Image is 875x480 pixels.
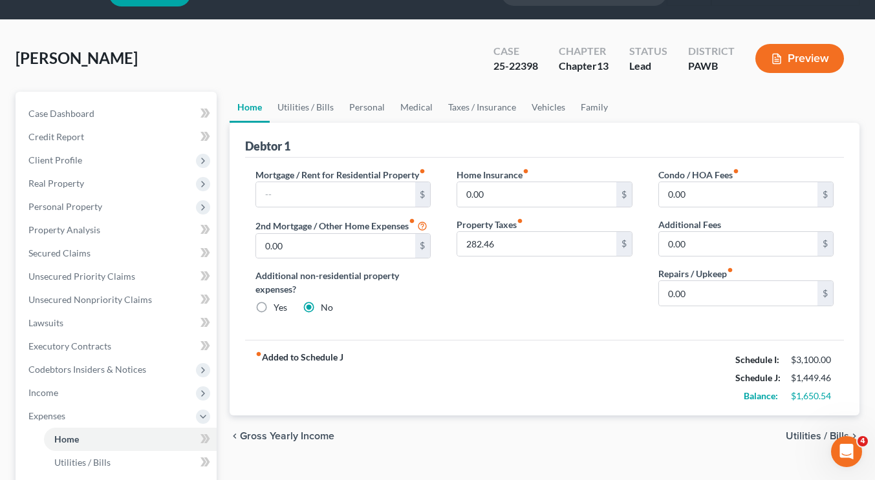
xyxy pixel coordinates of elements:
div: $ [616,232,632,256]
i: fiber_manual_record [523,168,529,174]
a: Utilities / Bills [44,451,217,474]
span: Expenses [28,410,65,421]
div: $ [616,182,632,207]
div: $ [817,182,833,207]
span: Property Analysis [28,224,100,235]
span: Case Dashboard [28,108,94,119]
a: Secured Claims [18,242,217,265]
div: District [688,44,735,59]
i: chevron_right [849,431,859,441]
div: $3,100.00 [791,353,834,366]
a: Executory Contracts [18,335,217,358]
label: Condo / HOA Fees [658,168,739,182]
span: Gross Yearly Income [240,431,334,441]
a: Medical [393,92,440,123]
strong: Schedule J: [735,372,781,383]
a: Vehicles [524,92,573,123]
div: $ [817,232,833,256]
span: Home [54,433,79,444]
div: $1,650.54 [791,390,834,402]
input: -- [659,232,817,256]
span: 4 [858,436,868,446]
a: Home [230,92,270,123]
div: Lead [629,59,667,74]
strong: Added to Schedule J [255,351,343,405]
strong: Schedule I: [735,354,779,365]
i: fiber_manual_record [733,168,739,174]
i: fiber_manual_record [255,351,262,357]
div: Chapter [559,44,609,59]
div: $1,449.46 [791,371,834,384]
input: -- [659,281,817,306]
span: 13 [597,59,609,72]
button: chevron_left Gross Yearly Income [230,431,334,441]
span: Lawsuits [28,317,63,328]
div: Debtor 1 [245,138,290,154]
span: Utilities / Bills [54,457,111,468]
div: $ [415,182,431,207]
i: fiber_manual_record [727,267,733,273]
label: 2nd Mortgage / Other Home Expenses [255,218,427,233]
span: Real Property [28,178,84,189]
label: Yes [274,301,287,314]
div: $ [817,281,833,306]
span: Credit Report [28,131,84,142]
input: -- [256,182,415,207]
label: Mortgage / Rent for Residential Property [255,168,426,182]
span: Unsecured Nonpriority Claims [28,294,152,305]
a: Lawsuits [18,311,217,335]
label: Additional non-residential property expenses? [255,269,431,296]
span: Client Profile [28,154,82,165]
input: -- [457,182,616,207]
span: Income [28,387,58,398]
i: chevron_left [230,431,240,441]
div: Case [493,44,538,59]
a: Personal [341,92,393,123]
div: Chapter [559,59,609,74]
iframe: Intercom live chat [831,436,862,467]
span: Personal Property [28,201,102,212]
span: Codebtors Insiders & Notices [28,364,146,375]
span: Executory Contracts [28,340,111,351]
a: Case Dashboard [18,102,217,125]
span: Utilities / Bills [786,431,849,441]
a: Unsecured Nonpriority Claims [18,288,217,311]
i: fiber_manual_record [409,218,415,224]
span: [PERSON_NAME] [16,48,138,67]
div: 25-22398 [493,59,538,74]
a: Utilities / Bills [270,92,341,123]
div: Status [629,44,667,59]
div: $ [415,234,431,258]
button: Preview [755,44,844,73]
input: -- [659,182,817,207]
span: Secured Claims [28,247,91,258]
button: Utilities / Bills chevron_right [786,431,859,441]
span: Unsecured Priority Claims [28,271,135,282]
i: fiber_manual_record [419,168,426,174]
input: -- [457,232,616,256]
label: No [321,301,333,314]
div: PAWB [688,59,735,74]
label: Additional Fees [658,218,721,231]
a: Home [44,428,217,451]
strong: Balance: [744,390,778,401]
label: Repairs / Upkeep [658,267,733,280]
a: Property Analysis [18,218,217,242]
label: Home Insurance [457,168,529,182]
a: Credit Report [18,125,217,149]
input: -- [256,234,415,258]
i: fiber_manual_record [517,218,523,224]
label: Property Taxes [457,218,523,231]
a: Taxes / Insurance [440,92,524,123]
a: Unsecured Priority Claims [18,265,217,288]
a: Family [573,92,616,123]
